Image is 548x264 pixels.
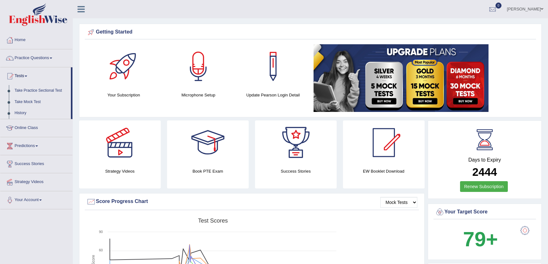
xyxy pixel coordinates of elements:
a: History [12,107,71,119]
a: Home [0,31,72,47]
text: 60 [99,248,103,252]
div: Your Target Score [435,207,535,217]
h4: EW Booklet Download [343,168,425,175]
a: Renew Subscription [460,181,508,192]
a: Take Mock Test [12,96,71,108]
a: Tests [0,67,71,83]
a: Your Account [0,191,72,207]
a: Strategy Videos [0,173,72,189]
span: 0 [495,3,502,9]
h4: Strategy Videos [79,168,161,175]
a: Practice Questions [0,49,72,65]
div: Getting Started [86,28,534,37]
h4: Days to Expiry [435,157,535,163]
a: Online Class [0,119,72,135]
tspan: Test scores [198,218,228,224]
a: Take Practice Sectional Test [12,85,71,96]
a: Success Stories [0,155,72,171]
h4: Update Pearson Login Detail [239,92,307,98]
h4: Your Subscription [90,92,158,98]
h4: Success Stories [255,168,337,175]
h4: Book PTE Exam [167,168,249,175]
img: small5.jpg [314,44,489,112]
b: 79+ [463,228,498,251]
h4: Microphone Setup [164,92,233,98]
b: 2444 [472,166,497,178]
a: Predictions [0,137,72,153]
div: Score Progress Chart [86,197,417,206]
text: 90 [99,230,103,234]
